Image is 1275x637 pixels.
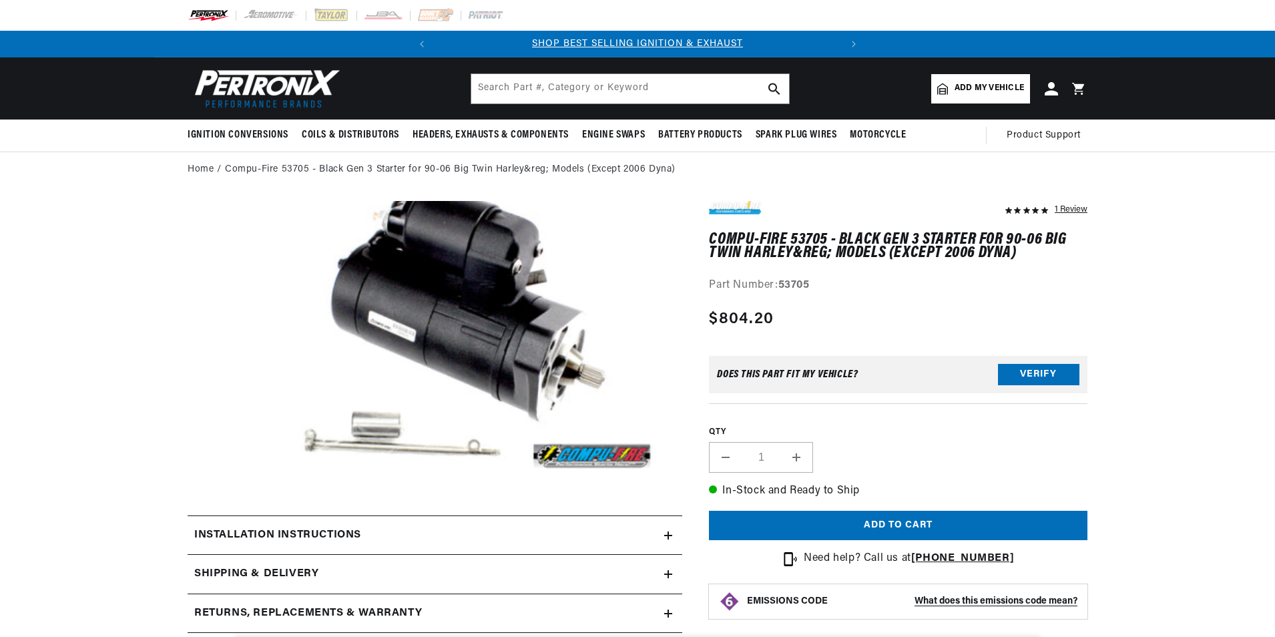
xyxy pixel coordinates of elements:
[188,162,214,177] a: Home
[778,280,810,290] strong: 53705
[709,427,1087,438] label: QTY
[225,162,676,177] a: Compu-Fire 53705 - Black Gen 3 Starter for 90-06 Big Twin Harley&reg; Models (Except 2006 Dyna)
[709,277,1087,294] div: Part Number:
[747,596,828,606] strong: EMISSIONS CODE
[1007,120,1087,152] summary: Product Support
[435,37,840,51] div: Announcement
[575,120,652,151] summary: Engine Swaps
[435,37,840,51] div: 1 of 2
[652,120,749,151] summary: Battery Products
[717,369,858,380] div: Does This part fit My vehicle?
[756,128,837,142] span: Spark Plug Wires
[194,605,422,622] h2: Returns, Replacements & Warranty
[850,128,906,142] span: Motorcycle
[582,128,645,142] span: Engine Swaps
[915,596,1077,606] strong: What does this emissions code mean?
[709,483,1087,500] p: In-Stock and Ready to Ship
[719,591,740,612] img: Emissions code
[471,74,789,103] input: Search Part #, Category or Keyword
[154,31,1121,57] slideshow-component: Translation missing: en.sections.announcements.announcement_bar
[188,65,341,112] img: Pertronix
[843,120,913,151] summary: Motorcycle
[658,128,742,142] span: Battery Products
[188,555,682,594] summary: Shipping & Delivery
[188,128,288,142] span: Ignition Conversions
[295,120,406,151] summary: Coils & Distributors
[188,201,682,489] media-gallery: Gallery Viewer
[840,31,867,57] button: Translation missing: en.sections.announcements.next_announcement
[998,364,1079,385] button: Verify
[406,120,575,151] summary: Headers, Exhausts & Components
[709,511,1087,541] button: Add to cart
[931,74,1030,103] a: Add my vehicle
[709,233,1087,260] h1: Compu-Fire 53705 - Black Gen 3 Starter for 90-06 Big Twin Harley&reg; Models (Except 2006 Dyna)
[749,120,844,151] summary: Spark Plug Wires
[188,516,682,555] summary: Installation instructions
[760,74,789,103] button: search button
[911,553,1014,564] a: [PHONE_NUMBER]
[1007,128,1081,143] span: Product Support
[194,566,318,583] h2: Shipping & Delivery
[804,550,1014,568] p: Need help? Call us at
[188,120,295,151] summary: Ignition Conversions
[955,82,1024,95] span: Add my vehicle
[413,128,569,142] span: Headers, Exhausts & Components
[409,31,435,57] button: Translation missing: en.sections.announcements.previous_announcement
[302,128,399,142] span: Coils & Distributors
[188,594,682,633] summary: Returns, Replacements & Warranty
[188,162,1087,177] nav: breadcrumbs
[194,527,361,544] h2: Installation instructions
[709,307,774,331] span: $804.20
[532,39,743,49] a: SHOP BEST SELLING IGNITION & EXHAUST
[1055,201,1087,217] div: 1 Review
[747,596,1077,608] button: EMISSIONS CODEWhat does this emissions code mean?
